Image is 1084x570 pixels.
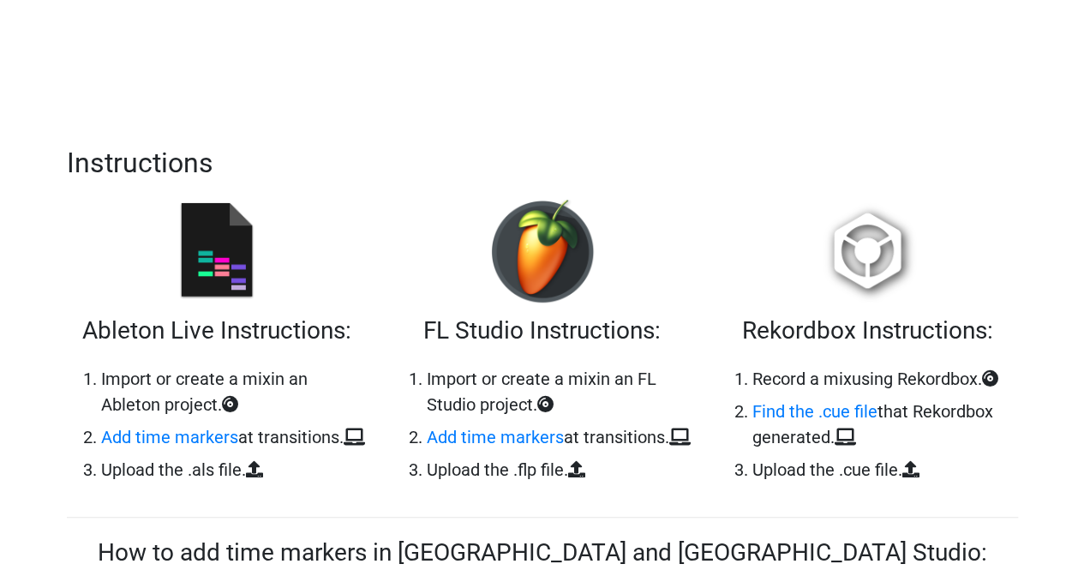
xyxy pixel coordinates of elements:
[67,538,1018,567] h3: How to add time markers in [GEOGRAPHIC_DATA] and [GEOGRAPHIC_DATA] Studio:
[427,427,564,447] a: Add time markers
[427,459,564,480] strong: Upload the .flp file
[101,366,367,417] li: in an Ableton project.
[67,316,367,345] h3: Ableton Live Instructions:
[752,401,877,422] a: Find the .cue file
[427,366,692,417] li: in an FL Studio project.
[427,424,692,450] li: at transitions.
[718,316,1018,345] h3: Rekordbox Instructions:
[752,457,1018,483] li: .
[101,424,367,450] li: at transitions.
[101,369,271,389] strong: Import or create a mix
[752,369,852,389] strong: Record a mix
[101,459,242,480] strong: Upload the .als file
[101,457,367,483] li: .
[998,484,1063,549] iframe: Drift Widget Chat Controller
[101,427,238,447] a: Add time markers
[752,366,1018,392] li: using Rekordbox.
[427,369,596,389] strong: Import or create a mix
[817,200,919,303] img: rb.png
[165,200,268,303] img: ableton.png
[752,459,898,480] strong: Upload the .cue file
[491,200,594,303] img: fl.png
[427,457,692,483] li: .
[392,316,692,345] h3: FL Studio Instructions:
[67,147,1018,179] h2: Instructions
[752,399,1018,450] li: that Rekordbox generated.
